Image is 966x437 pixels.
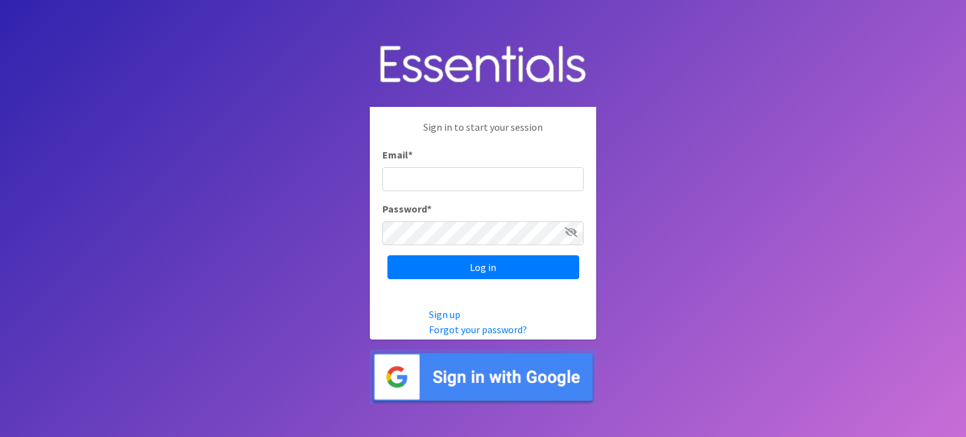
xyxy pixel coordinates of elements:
[370,33,596,97] img: Human Essentials
[370,350,596,404] img: Sign in with Google
[387,255,579,279] input: Log in
[382,147,413,162] label: Email
[429,308,460,321] a: Sign up
[429,323,527,336] a: Forgot your password?
[427,202,431,215] abbr: required
[382,201,431,216] label: Password
[382,119,584,147] p: Sign in to start your session
[408,148,413,161] abbr: required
